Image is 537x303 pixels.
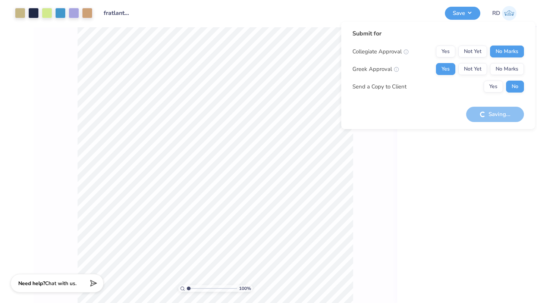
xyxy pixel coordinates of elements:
div: Greek Approval [352,65,399,74]
button: No [506,81,524,93]
button: Yes [484,81,503,93]
div: Collegiate Approval [352,47,409,56]
span: Chat with us. [45,280,76,287]
button: Yes [436,46,455,57]
button: Save [445,7,480,20]
button: Not Yet [458,46,487,57]
button: Not Yet [458,63,487,75]
button: Yes [436,63,455,75]
button: No Marks [490,63,524,75]
a: RD [492,6,516,21]
button: No Marks [490,46,524,57]
span: RD [492,9,500,18]
img: Ryan Donahue [502,6,516,21]
input: Untitled Design [98,6,135,21]
div: Send a Copy to Client [352,82,406,91]
strong: Need help? [18,280,45,287]
div: Submit for [352,29,524,38]
span: 100 % [239,285,251,292]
